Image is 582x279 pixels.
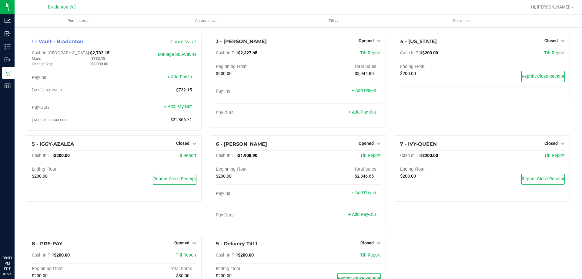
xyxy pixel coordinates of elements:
a: + Add Pay-Out [348,110,376,115]
a: Customers [142,15,270,27]
span: Reprint Close Receipt [522,176,564,182]
span: Cash In Till [216,253,238,258]
span: Reprint Close Receipt [522,74,564,79]
button: Reprint Close Receipt [521,174,565,185]
inline-svg: Outbound [5,57,11,63]
a: + Add Pay-Out [348,212,376,217]
button: Reprint Close Receipt [521,71,565,82]
span: $22,366.71 [170,117,192,122]
div: Ending Float [216,266,298,272]
span: Main: [32,56,41,61]
span: 4 - [US_STATE] [400,39,437,44]
span: Bradenton WC [48,5,76,10]
span: $200.00 [216,71,232,76]
div: Ending Float [400,167,483,172]
a: Till Report [544,50,565,56]
span: 5 - IGGY-AZALEA [32,141,74,147]
span: $200.00 [238,253,254,258]
span: Reprint Close Receipt [153,176,196,182]
span: $200.00 [400,174,416,179]
a: + Add Pay-In [352,88,376,93]
div: Beginning Float [216,64,298,70]
span: Cash In Till [32,153,54,158]
span: $200.00 [422,153,438,158]
span: $200.00 [54,153,70,158]
span: $732.15 [176,87,192,93]
div: Pay-Outs [216,110,298,116]
span: Tills [270,18,397,24]
a: Deliveries [398,15,525,27]
button: Reprint Close Receipt [153,174,196,185]
span: $200.00 [400,71,416,76]
span: Cash In Till [216,50,238,56]
span: [DATE] 6:41 PM EDT [32,88,64,92]
span: Purchases [15,18,142,24]
div: Beginning Float [216,167,298,172]
div: Total Sales [114,266,197,272]
span: 6 - [PERSON_NAME] [216,141,267,147]
span: Customers [142,18,269,24]
div: Pay-Outs [216,213,298,218]
div: Total Sales [298,64,381,70]
div: Pay-Outs [32,105,114,110]
span: $3,944.80 [355,71,374,76]
inline-svg: Inbound [5,31,11,37]
a: Till Report [360,253,381,258]
a: Purchases [15,15,142,27]
a: Till Report [176,153,196,158]
span: $732.15 [91,56,105,61]
span: Cash In [GEOGRAPHIC_DATA]: [32,50,90,56]
span: Closed [544,38,558,43]
inline-svg: Analytics [5,18,11,24]
span: Change Bag: [32,62,53,66]
span: $200.00 [32,174,48,179]
a: Till Report [176,253,196,258]
a: + Add Pay-Out [164,104,192,109]
span: Opened [359,38,374,43]
a: Manage Sub-Vaults [158,52,196,57]
p: 08:03 PM EDT [3,255,12,272]
div: Total Sales [298,167,381,172]
a: Till Report [544,153,565,158]
span: Deliveries [445,18,478,24]
span: Closed [176,141,189,146]
span: Opened [174,240,189,245]
a: Till Report [360,50,381,56]
span: [DATE] 10:25 AM EDT [32,118,67,122]
a: Till Report [360,153,381,158]
span: 9 - Delivery Till 1 [216,241,257,247]
span: $1,908.90 [238,153,257,158]
span: $200.00 [422,50,438,56]
span: 1 - Vault - Bradenton [32,39,83,44]
span: Cash In Till [32,253,54,258]
span: $200.00 [216,273,232,278]
span: 3 - [PERSON_NAME] [216,39,267,44]
span: $200.00 [216,174,232,179]
span: Closed [544,141,558,146]
span: $2,327.65 [238,50,257,56]
a: + Add Pay-In [167,74,192,80]
a: Count Vault [170,39,196,44]
span: Cash In Till [216,153,238,158]
span: Cash In Till [400,50,422,56]
span: $30.00 [176,273,189,278]
div: Ending Float [32,167,114,172]
span: Cash In Till [400,153,422,158]
span: $200.00 [32,273,48,278]
div: Pay-Ins [216,89,298,94]
inline-svg: Reports [5,83,11,89]
div: Pay-Ins [32,75,114,80]
span: Opened [359,141,374,146]
span: Hi, [PERSON_NAME]! [531,5,570,9]
inline-svg: Retail [5,70,11,76]
span: 7 - IVY-QUEEN [400,141,437,147]
span: $2,846.65 [355,174,374,179]
span: Closed [360,240,374,245]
